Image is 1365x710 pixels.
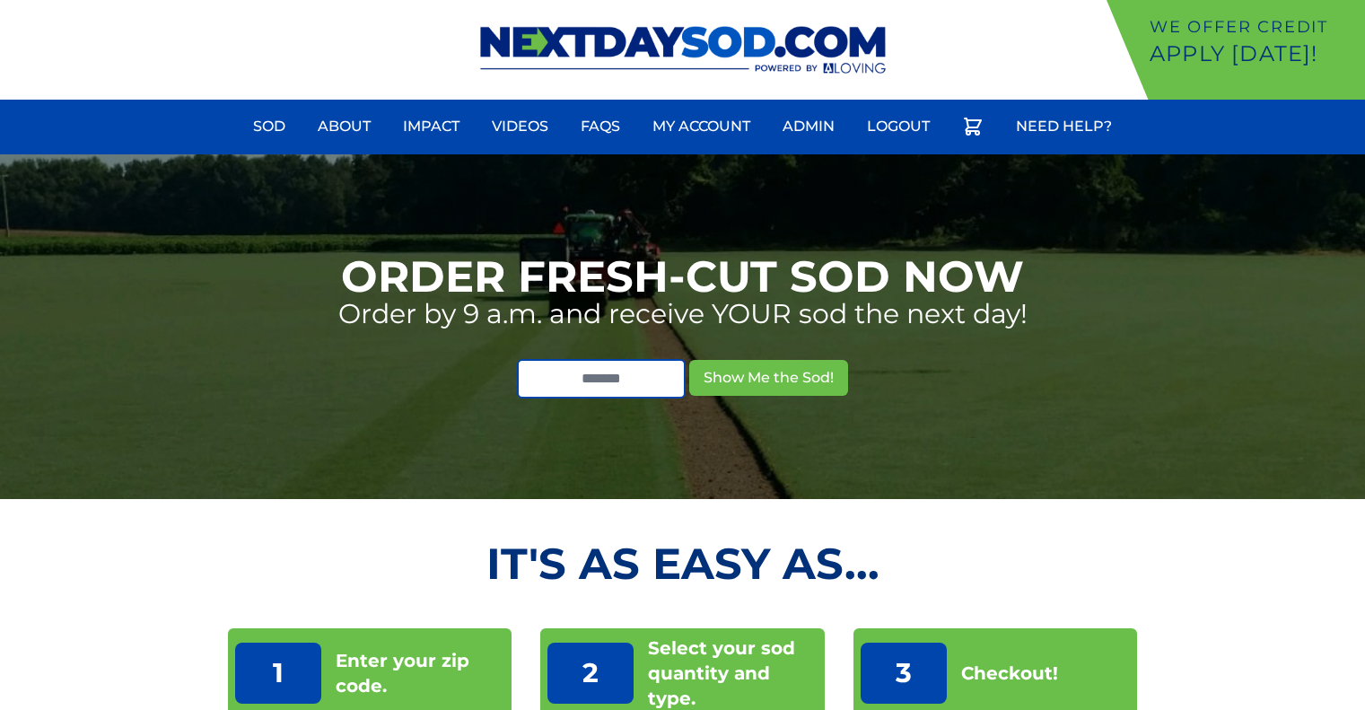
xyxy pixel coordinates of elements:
a: FAQs [570,105,631,148]
a: Videos [481,105,559,148]
a: Need Help? [1005,105,1123,148]
a: Admin [772,105,845,148]
a: My Account [642,105,761,148]
p: We offer Credit [1150,14,1358,39]
a: Sod [242,105,296,148]
p: 2 [547,643,634,704]
p: Checkout! [961,661,1058,686]
h2: It's as Easy As... [228,542,1138,585]
p: Enter your zip code. [336,648,505,698]
h1: Order Fresh-Cut Sod Now [341,255,1024,298]
a: About [307,105,381,148]
button: Show Me the Sod! [689,360,848,396]
p: Apply [DATE]! [1150,39,1358,68]
p: 3 [861,643,947,704]
a: Impact [392,105,470,148]
p: Order by 9 a.m. and receive YOUR sod the next day! [338,298,1028,330]
a: Logout [856,105,941,148]
p: 1 [235,643,321,704]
